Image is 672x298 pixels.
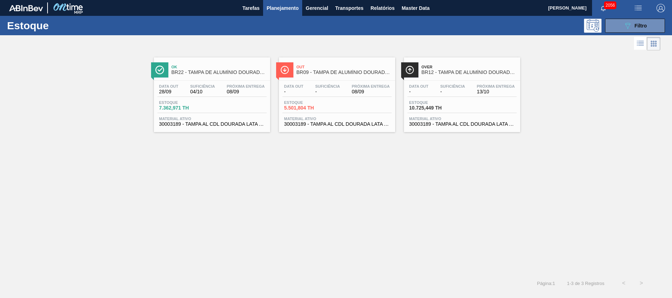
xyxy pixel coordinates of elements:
[422,70,517,75] span: BR12 - TAMPA DE ALUMÍNIO DOURADA BALL CDL
[172,65,267,69] span: Ok
[477,89,515,94] span: 13/10
[409,89,429,94] span: -
[159,100,209,105] span: Estoque
[605,19,665,33] button: Filtro
[399,52,524,132] a: ÍconeOverBR12 - TAMPA DE ALUMÍNIO DOURADA BALL CDLData out-Suficiência-Próxima Entrega13/10Estoqu...
[7,21,112,30] h1: Estoque
[315,84,340,88] span: Suficiência
[537,281,555,286] span: Página : 1
[409,117,515,121] span: Material ativo
[402,4,429,12] span: Master Data
[615,274,633,292] button: <
[227,84,265,88] span: Próxima Entrega
[604,1,616,9] span: 2056
[172,70,267,75] span: BR22 - TAMPA DE ALUMÍNIO DOURADA BALL CDL
[409,122,515,127] span: 30003189 - TAMPA AL CDL DOURADA LATA AUTOMATICA
[635,23,647,29] span: Filtro
[335,4,363,12] span: Transportes
[284,100,334,105] span: Estoque
[159,89,179,94] span: 28/09
[159,84,179,88] span: Data out
[440,89,465,94] span: -
[371,4,394,12] span: Relatórios
[352,84,390,88] span: Próxima Entrega
[159,122,265,127] span: 30003189 - TAMPA AL CDL DOURADA LATA AUTOMATICA
[584,19,602,33] div: Pogramando: nenhum usuário selecionado
[634,37,647,50] div: Visão em Lista
[227,89,265,94] span: 08/09
[592,3,615,13] button: Notificações
[284,122,390,127] span: 30003189 - TAMPA AL CDL DOURADA LATA AUTOMATICA
[422,65,517,69] span: Over
[440,84,465,88] span: Suficiência
[352,89,390,94] span: 08/09
[149,52,274,132] a: ÍconeOkBR22 - TAMPA DE ALUMÍNIO DOURADA BALL CDLData out28/09Suficiência04/10Próxima Entrega08/09...
[274,52,399,132] a: ÍconeOutBR09 - TAMPA DE ALUMÍNIO DOURADA BALL CDLData out-Suficiência-Próxima Entrega08/09Estoque...
[409,84,429,88] span: Data out
[409,105,459,111] span: 10.725,449 TH
[633,274,650,292] button: >
[566,281,604,286] span: 1 - 3 de 3 Registros
[284,105,334,111] span: 5.501,804 TH
[297,65,392,69] span: Out
[284,117,390,121] span: Material ativo
[155,66,164,74] img: Ícone
[297,70,392,75] span: BR09 - TAMPA DE ALUMÍNIO DOURADA BALL CDL
[242,4,260,12] span: Tarefas
[315,89,340,94] span: -
[409,100,459,105] span: Estoque
[405,66,414,74] img: Ícone
[190,89,215,94] span: 04/10
[634,4,642,12] img: userActions
[159,117,265,121] span: Material ativo
[190,84,215,88] span: Suficiência
[657,4,665,12] img: Logout
[647,37,660,50] div: Visão em Cards
[9,5,43,11] img: TNhmsLtSVTkK8tSr43FrP2fwEKptu5GPRR3wAAAABJRU5ErkJggg==
[267,4,299,12] span: Planejamento
[284,89,304,94] span: -
[306,4,328,12] span: Gerencial
[284,84,304,88] span: Data out
[280,66,289,74] img: Ícone
[159,105,209,111] span: 7.362,971 TH
[477,84,515,88] span: Próxima Entrega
